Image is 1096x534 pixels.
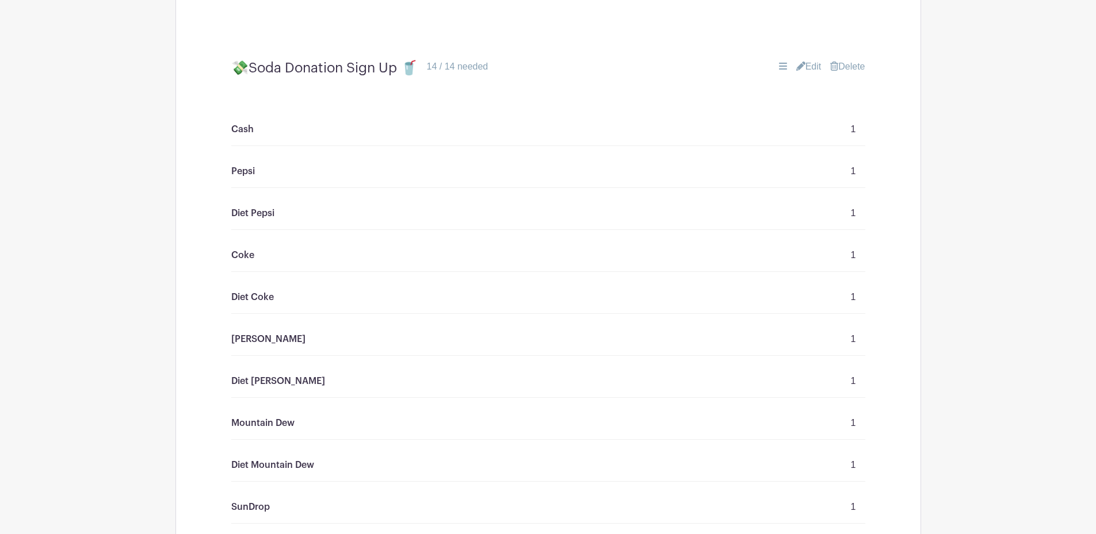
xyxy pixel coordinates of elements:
[231,206,274,220] p: Diet Pepsi
[231,164,255,178] p: Pepsi
[851,164,856,178] p: 1
[851,332,856,346] p: 1
[851,290,856,304] p: 1
[231,500,270,514] p: SunDrop
[231,374,325,388] p: Diet [PERSON_NAME]
[851,374,856,388] p: 1
[851,416,856,430] p: 1
[851,206,856,220] p: 1
[231,248,254,262] p: Coke
[231,458,314,472] p: Diet Mountain Dew
[851,122,856,136] p: 1
[231,290,274,304] p: Diet Coke
[851,248,856,262] p: 1
[851,458,856,472] p: 1
[231,332,305,346] p: [PERSON_NAME]
[851,500,856,514] p: 1
[427,60,488,74] div: 14 / 14 needed
[796,60,822,74] a: Edit
[830,60,865,74] a: Delete
[231,60,418,76] h4: 💸Soda Donation Sign Up 🥤
[231,416,295,430] p: Mountain Dew
[231,122,254,136] p: Cash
